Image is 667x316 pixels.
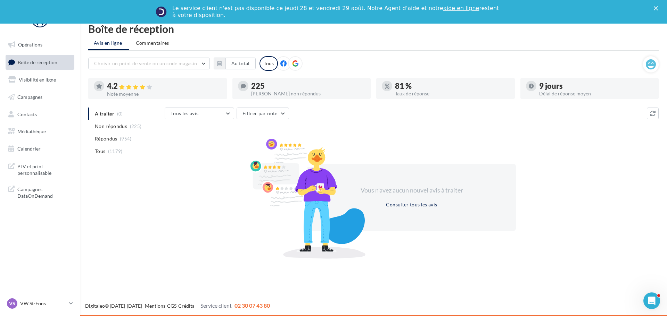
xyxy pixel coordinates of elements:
div: 81 % [395,82,509,90]
span: © [DATE]-[DATE] - - - [85,303,270,309]
span: (1179) [108,148,123,154]
button: Choisir un point de vente ou un code magasin [88,58,210,69]
a: CGS [167,303,176,309]
button: Consulter tous les avis [383,200,440,209]
div: Note moyenne [107,92,221,96]
button: Filtrer par note [237,108,289,119]
span: Boîte de réception [18,59,57,65]
iframe: Intercom live chat [643,292,660,309]
div: Tous [260,56,278,71]
a: Médiathèque [4,124,76,139]
span: Commentaires [136,40,169,46]
span: Campagnes [17,94,42,100]
div: 9 jours [539,82,653,90]
a: Crédits [178,303,194,309]
a: Visibilité en ligne [4,72,76,87]
p: VW St-Fons [20,300,66,307]
span: (225) [130,123,142,129]
a: Opérations [4,37,76,52]
span: (954) [120,136,132,142]
span: Choisir un point de vente ou un code magasin [94,60,197,66]
div: Boîte de réception [88,24,659,34]
div: Délai de réponse moyen [539,91,653,96]
a: VS VW St-Fons [6,297,74,310]
img: Profile image for Service-Client [156,6,167,17]
span: Campagnes DataOnDemand [17,185,72,199]
span: VS [9,300,15,307]
span: PLV et print personnalisable [17,162,72,177]
span: Tous les avis [171,110,199,116]
span: Service client [200,302,232,309]
div: [PERSON_NAME] non répondus [251,91,365,96]
a: Digitaleo [85,303,105,309]
a: aide en ligne [443,5,479,11]
button: Au total [214,58,256,69]
span: Non répondus [95,123,127,130]
div: 4.2 [107,82,221,90]
span: Contacts [17,111,37,117]
div: Taux de réponse [395,91,509,96]
span: Opérations [18,42,42,48]
div: Vous n'avez aucun nouvel avis à traiter [352,186,471,195]
a: Boîte de réception [4,55,76,70]
a: Calendrier [4,142,76,156]
div: Le service client n'est pas disponible ce jeudi 28 et vendredi 29 août. Notre Agent d'aide et not... [172,5,500,19]
span: Visibilité en ligne [19,77,56,83]
a: Contacts [4,107,76,122]
span: Répondus [95,135,117,142]
a: PLV et print personnalisable [4,159,76,179]
button: Au total [225,58,256,69]
a: Mentions [145,303,165,309]
div: Fermer [654,6,661,10]
span: Tous [95,148,105,155]
a: Campagnes [4,90,76,104]
button: Tous les avis [165,108,234,119]
span: Calendrier [17,146,41,152]
span: Médiathèque [17,128,46,134]
span: 02 30 07 43 80 [234,302,270,309]
a: Campagnes DataOnDemand [4,182,76,202]
div: 225 [251,82,365,90]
